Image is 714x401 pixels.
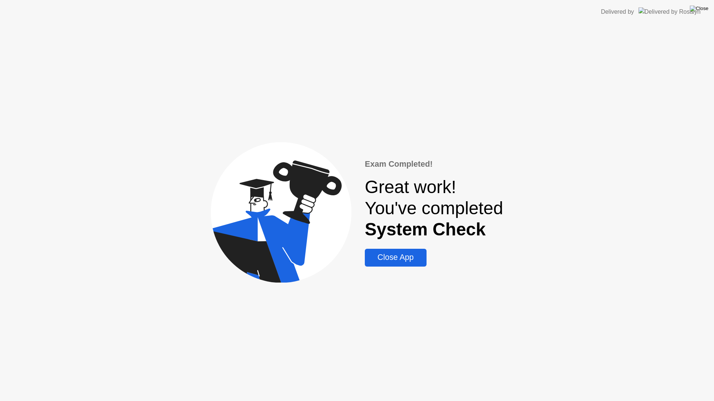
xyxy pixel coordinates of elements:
[639,7,701,16] img: Delivered by Rosalyn
[365,219,486,239] b: System Check
[367,253,424,262] div: Close App
[690,6,708,12] img: Close
[365,158,503,170] div: Exam Completed!
[365,176,503,240] div: Great work! You've completed
[601,7,634,16] div: Delivered by
[365,249,426,267] button: Close App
